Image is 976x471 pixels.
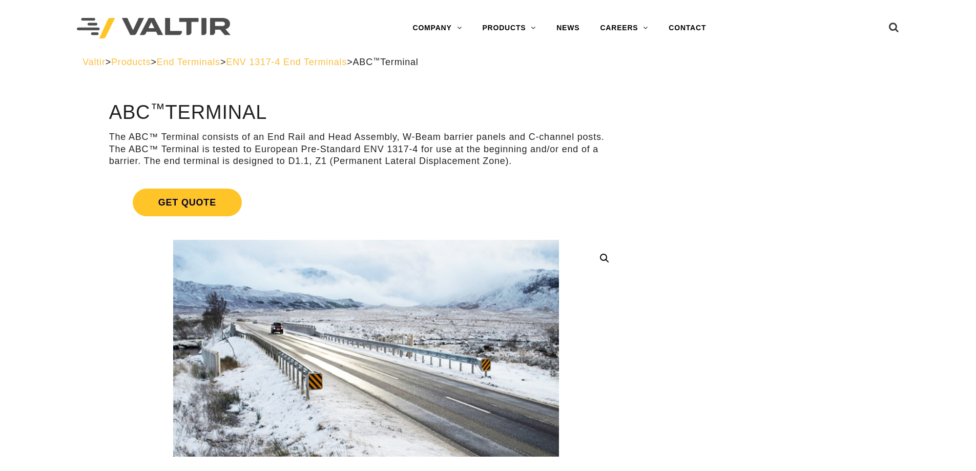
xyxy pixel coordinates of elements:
[133,189,242,216] span: Get Quote
[402,18,472,38] a: COMPANY
[111,57,151,67] a: Products
[546,18,590,38] a: NEWS
[82,57,105,67] a: Valtir
[82,56,894,68] div: > > > >
[109,102,623,124] h1: ABC Terminal
[157,57,220,67] a: End Terminals
[109,176,623,229] a: Get Quote
[77,18,231,39] img: Valtir
[590,18,658,38] a: CAREERS
[373,56,380,64] sup: ™
[353,57,419,67] span: ABC Terminal
[109,131,623,167] p: The ABC™ Terminal consists of an End Rail and Head Assembly, W-Beam barrier panels and C-channel ...
[150,100,165,117] sup: ™
[226,57,347,67] a: ENV 1317-4 End Terminals
[472,18,546,38] a: PRODUCTS
[658,18,716,38] a: CONTACT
